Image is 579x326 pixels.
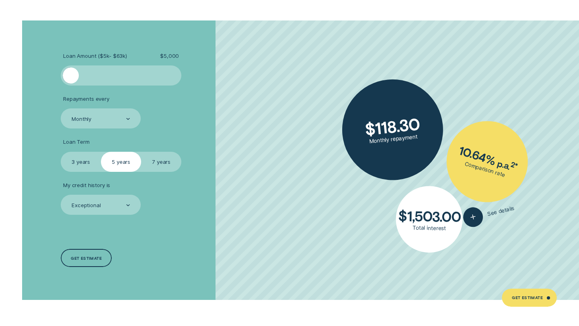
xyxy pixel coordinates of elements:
label: 3 years [61,152,101,172]
span: Loan Amount ( $5k - $63k ) [63,53,127,59]
div: Exceptional [72,202,101,209]
label: 7 years [141,152,181,172]
span: See details [487,204,515,217]
a: Get estimate [61,249,112,267]
span: $ 5,000 [160,53,179,59]
label: 5 years [101,152,141,172]
button: See details [461,198,516,228]
span: Repayments every [63,96,109,102]
span: Loan Term [63,139,90,145]
a: Get Estimate [502,289,557,307]
div: Monthly [72,116,91,122]
span: My credit history is [63,182,110,189]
